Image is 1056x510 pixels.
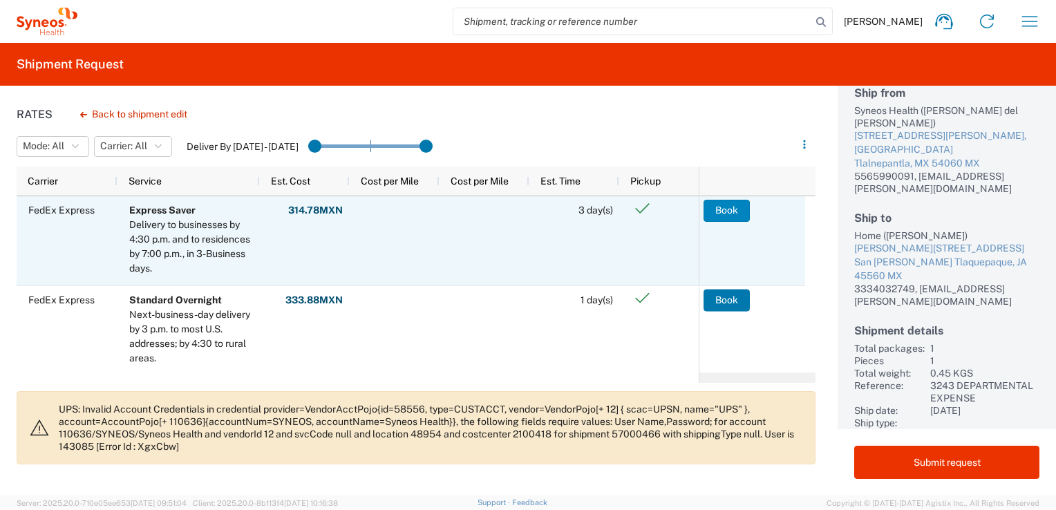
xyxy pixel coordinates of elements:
[854,379,925,404] div: Reference:
[854,355,925,367] div: Pieces
[854,86,1039,100] h2: Ship from
[854,446,1039,479] button: Submit request
[271,176,310,187] span: Est. Cost
[930,367,1039,379] div: 0.45 KGS
[28,294,95,305] span: FedEx Express
[854,170,1039,195] div: 5565990091, [EMAIL_ADDRESS][PERSON_NAME][DOMAIN_NAME]
[17,499,187,507] span: Server: 2025.20.0-710e05ee653
[540,176,581,187] span: Est. Time
[129,205,196,216] b: Express Saver
[854,242,1039,283] a: [PERSON_NAME][STREET_ADDRESS]San [PERSON_NAME] Tlaquepaque, JA 45560 MX
[844,15,923,28] span: [PERSON_NAME]
[193,499,338,507] span: Client: 2025.20.0-8b113f4
[361,176,419,187] span: Cost per Mile
[854,342,925,355] div: Total packages:
[287,200,343,222] button: 314.78MXN
[854,283,1039,308] div: 3334032749, [EMAIL_ADDRESS][PERSON_NAME][DOMAIN_NAME]
[581,294,613,305] span: 1 day(s)
[854,256,1039,283] div: San [PERSON_NAME] Tlaquepaque, JA 45560 MX
[704,289,750,311] button: Book
[129,218,254,276] div: Delivery to businesses by 4:30 p.m. and to residences by 7:00 p.m., in 3-Business days.
[100,140,147,153] span: Carrier: All
[854,404,925,417] div: Ship date:
[451,176,509,187] span: Cost per Mile
[288,204,343,217] strong: 314.78 MXN
[930,404,1039,417] div: [DATE]
[630,176,661,187] span: Pickup
[284,499,338,507] span: [DATE] 10:16:38
[17,56,124,73] h2: Shipment Request
[854,367,925,379] div: Total weight:
[23,140,64,153] span: Mode: All
[131,499,187,507] span: [DATE] 09:51:04
[854,157,1039,171] div: Tlalnepantla, MX 54060 MX
[854,211,1039,225] h2: Ship to
[854,129,1039,156] div: [STREET_ADDRESS][PERSON_NAME], [GEOGRAPHIC_DATA]
[28,176,58,187] span: Carrier
[854,324,1039,337] h2: Shipment details
[129,294,222,305] b: Standard Overnight
[854,129,1039,170] a: [STREET_ADDRESS][PERSON_NAME], [GEOGRAPHIC_DATA]Tlalnepantla, MX 54060 MX
[17,108,53,121] h1: Rates
[578,205,613,216] span: 3 day(s)
[285,289,343,311] button: 333.88MXN
[704,200,750,222] button: Book
[827,497,1039,509] span: Copyright © [DATE]-[DATE] Agistix Inc., All Rights Reserved
[930,355,1039,367] div: 1
[28,205,95,216] span: FedEx Express
[187,140,299,153] label: Deliver By [DATE] - [DATE]
[69,102,198,126] button: Back to shipment edit
[512,498,547,507] a: Feedback
[854,417,925,429] div: Ship type:
[854,242,1039,256] div: [PERSON_NAME][STREET_ADDRESS]
[854,104,1039,129] div: Syneos Health ([PERSON_NAME] del [PERSON_NAME])
[478,498,512,507] a: Support
[285,294,343,307] strong: 333.88 MXN
[930,379,1039,404] div: 3243 DEPARTMENTAL EXPENSE
[129,176,162,187] span: Service
[17,136,89,157] button: Mode: All
[453,8,811,35] input: Shipment, tracking or reference number
[59,403,804,453] p: UPS: Invalid Account Credentials in credential provider=VendorAcctPojo{id=58556, type=CUSTACCT, v...
[930,342,1039,355] div: 1
[129,308,254,366] div: Next-business-day delivery by 3 p.m. to most U.S. addresses; by 4:30 to rural areas.
[94,136,172,157] button: Carrier: All
[854,229,1039,242] div: Home ([PERSON_NAME])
